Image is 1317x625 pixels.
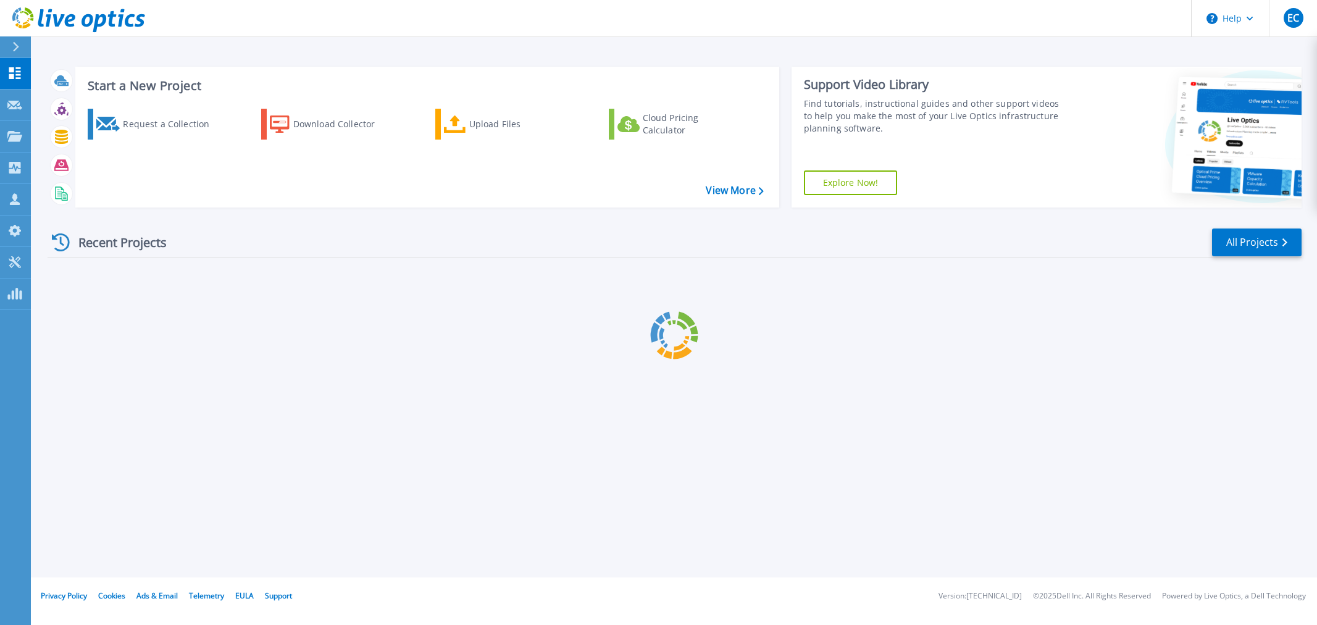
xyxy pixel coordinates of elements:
a: EULA [235,590,254,601]
a: View More [706,185,763,196]
li: © 2025 Dell Inc. All Rights Reserved [1033,592,1151,600]
a: Ads & Email [136,590,178,601]
li: Version: [TECHNICAL_ID] [939,592,1022,600]
a: Privacy Policy [41,590,87,601]
a: Request a Collection [88,109,225,140]
a: Support [265,590,292,601]
a: Explore Now! [804,170,898,195]
div: Upload Files [469,112,568,136]
div: Support Video Library [804,77,1066,93]
a: All Projects [1212,229,1302,256]
a: Telemetry [189,590,224,601]
a: Cloud Pricing Calculator [609,109,746,140]
div: Request a Collection [123,112,222,136]
div: Download Collector [293,112,392,136]
li: Powered by Live Optics, a Dell Technology [1162,592,1306,600]
h3: Start a New Project [88,79,763,93]
span: EC [1287,13,1299,23]
a: Download Collector [261,109,399,140]
div: Cloud Pricing Calculator [643,112,742,136]
a: Upload Files [435,109,573,140]
a: Cookies [98,590,125,601]
div: Find tutorials, instructional guides and other support videos to help you make the most of your L... [804,98,1066,135]
div: Recent Projects [48,227,183,258]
